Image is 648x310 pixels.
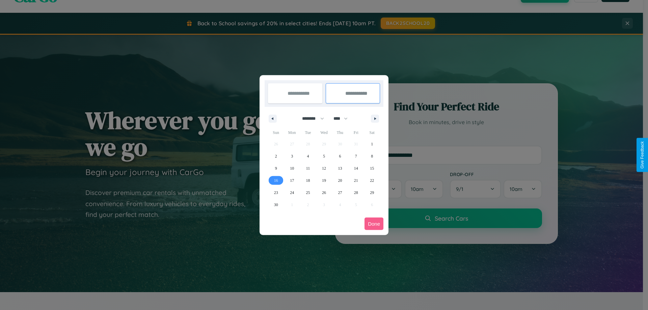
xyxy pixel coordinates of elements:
button: 2 [268,150,284,162]
button: 21 [348,174,364,187]
button: 22 [364,174,380,187]
button: 4 [300,150,316,162]
span: 12 [322,162,326,174]
button: 18 [300,174,316,187]
span: 16 [274,174,278,187]
span: 5 [323,150,325,162]
span: Fri [348,127,364,138]
button: 11 [300,162,316,174]
span: 2 [275,150,277,162]
button: 29 [364,187,380,199]
button: 23 [268,187,284,199]
button: 26 [316,187,332,199]
span: 26 [322,187,326,199]
button: 17 [284,174,300,187]
span: Thu [332,127,348,138]
button: 19 [316,174,332,187]
button: Done [364,218,383,230]
button: 14 [348,162,364,174]
span: Mon [284,127,300,138]
span: 1 [371,138,373,150]
div: Give Feedback [640,141,645,169]
span: 23 [274,187,278,199]
span: 8 [371,150,373,162]
button: 5 [316,150,332,162]
span: 11 [306,162,310,174]
span: Sun [268,127,284,138]
button: 20 [332,174,348,187]
button: 16 [268,174,284,187]
span: 13 [338,162,342,174]
span: Sat [364,127,380,138]
span: 15 [370,162,374,174]
button: 6 [332,150,348,162]
button: 1 [364,138,380,150]
span: 6 [339,150,341,162]
span: 18 [306,174,310,187]
span: 22 [370,174,374,187]
span: 21 [354,174,358,187]
button: 13 [332,162,348,174]
button: 8 [364,150,380,162]
span: 27 [338,187,342,199]
button: 12 [316,162,332,174]
span: 14 [354,162,358,174]
span: 24 [290,187,294,199]
span: 30 [274,199,278,211]
span: Tue [300,127,316,138]
span: 17 [290,174,294,187]
span: 25 [306,187,310,199]
span: 10 [290,162,294,174]
button: 7 [348,150,364,162]
span: 4 [307,150,309,162]
button: 15 [364,162,380,174]
span: 3 [291,150,293,162]
button: 27 [332,187,348,199]
span: Wed [316,127,332,138]
span: 9 [275,162,277,174]
button: 24 [284,187,300,199]
button: 28 [348,187,364,199]
span: 29 [370,187,374,199]
span: 7 [355,150,357,162]
span: 19 [322,174,326,187]
span: 28 [354,187,358,199]
button: 10 [284,162,300,174]
button: 25 [300,187,316,199]
button: 3 [284,150,300,162]
span: 20 [338,174,342,187]
button: 9 [268,162,284,174]
button: 30 [268,199,284,211]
